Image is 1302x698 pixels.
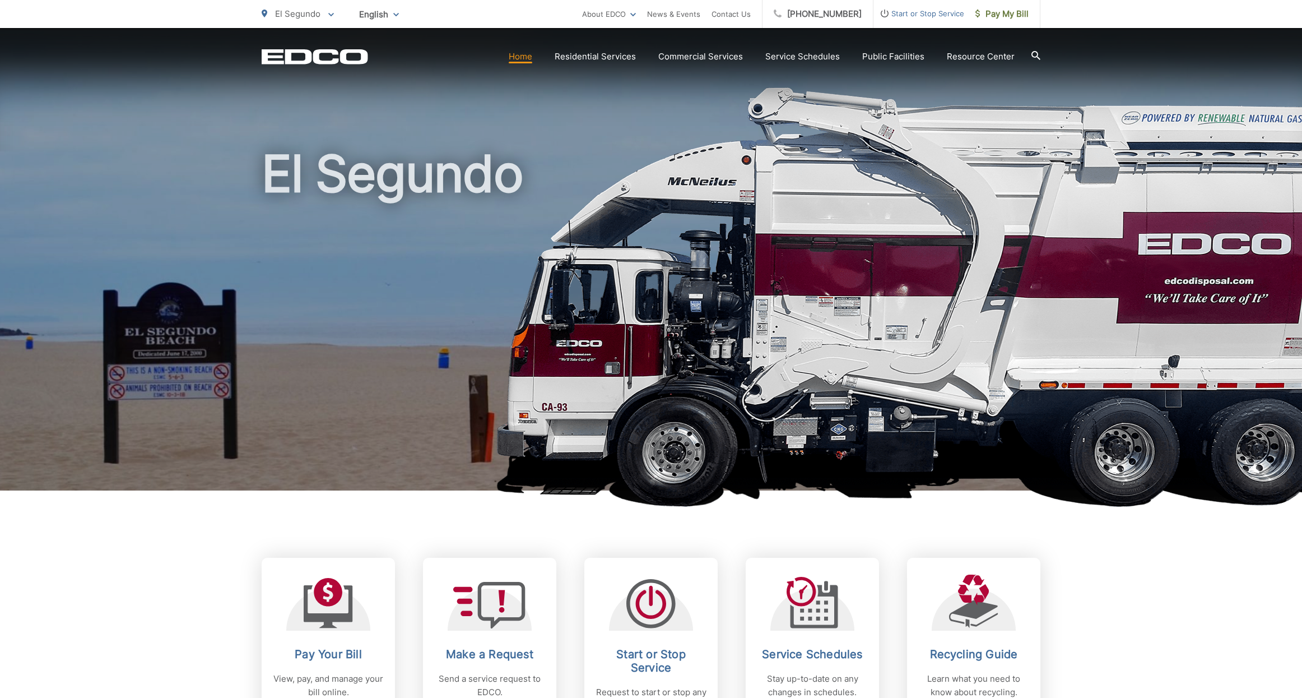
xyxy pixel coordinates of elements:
a: Public Facilities [862,50,924,63]
span: Pay My Bill [975,7,1029,21]
a: Resource Center [947,50,1015,63]
a: Commercial Services [658,50,743,63]
a: About EDCO [582,7,636,21]
a: News & Events [647,7,700,21]
h2: Make a Request [434,648,545,661]
span: El Segundo [275,8,320,19]
h2: Pay Your Bill [273,648,384,661]
h2: Start or Stop Service [596,648,706,674]
span: English [351,4,407,24]
a: Contact Us [712,7,751,21]
a: Service Schedules [765,50,840,63]
a: Home [509,50,532,63]
h2: Recycling Guide [918,648,1029,661]
a: EDCD logo. Return to the homepage. [262,49,368,64]
h1: El Segundo [262,146,1040,501]
h2: Service Schedules [757,648,868,661]
a: Residential Services [555,50,636,63]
